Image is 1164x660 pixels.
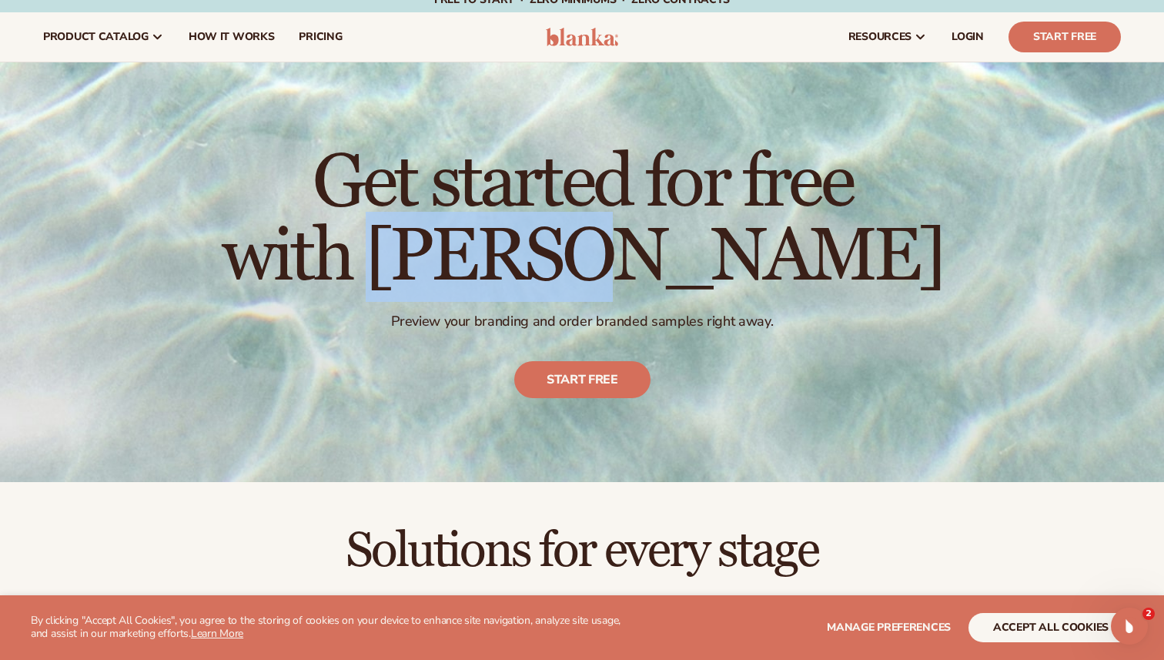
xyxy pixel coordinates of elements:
span: How It Works [189,31,275,43]
a: resources [836,12,939,62]
span: Manage preferences [827,620,951,635]
a: LOGIN [939,12,996,62]
h2: Solutions for every stage [43,525,1121,577]
a: Start Free [1008,22,1121,52]
p: By clicking "Accept All Cookies", you agree to the storing of cookies on your device to enhance s... [31,615,631,641]
iframe: Intercom live chat [1111,608,1148,645]
p: Preview your branding and order branded samples right away. [222,313,943,330]
button: accept all cookies [968,613,1133,642]
span: resources [848,31,911,43]
a: product catalog [31,12,176,62]
span: pricing [299,31,342,43]
span: LOGIN [952,31,984,43]
a: Start free [514,361,651,398]
img: logo [546,28,619,46]
button: Manage preferences [827,613,951,642]
a: How It Works [176,12,287,62]
a: pricing [286,12,354,62]
h1: Get started for free with [PERSON_NAME] [222,146,943,294]
a: Learn More [191,626,243,641]
span: 2 [1142,608,1155,620]
span: product catalog [43,31,149,43]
